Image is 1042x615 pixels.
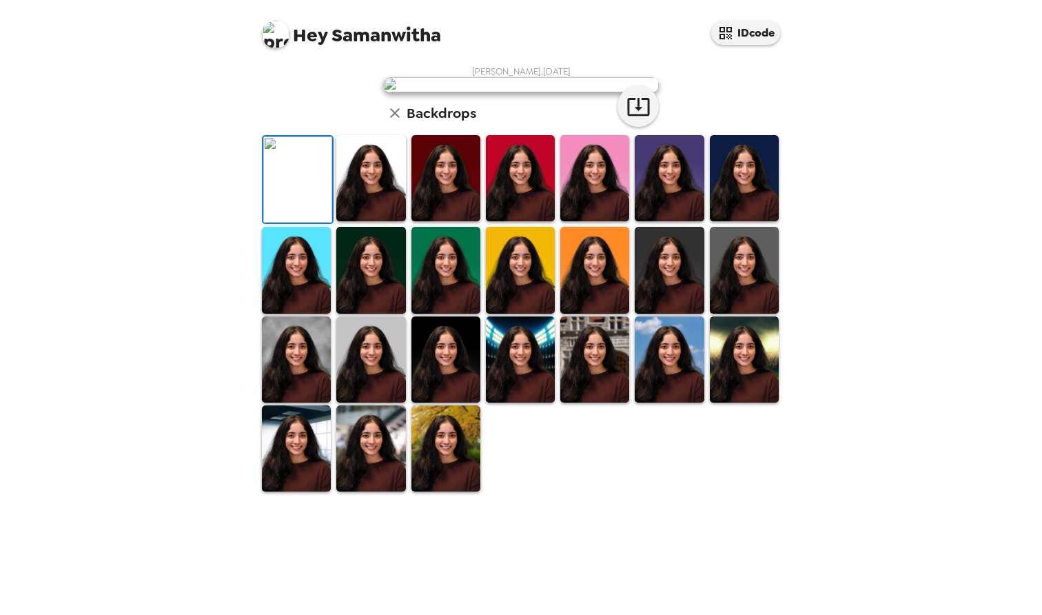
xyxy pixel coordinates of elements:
[262,14,441,45] span: Samanwitha
[262,21,289,48] img: profile pic
[472,65,571,77] span: [PERSON_NAME] , [DATE]
[407,102,476,124] h6: Backdrops
[383,77,659,92] img: user
[711,21,780,45] button: IDcode
[263,137,332,223] img: Original
[293,23,327,48] span: Hey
